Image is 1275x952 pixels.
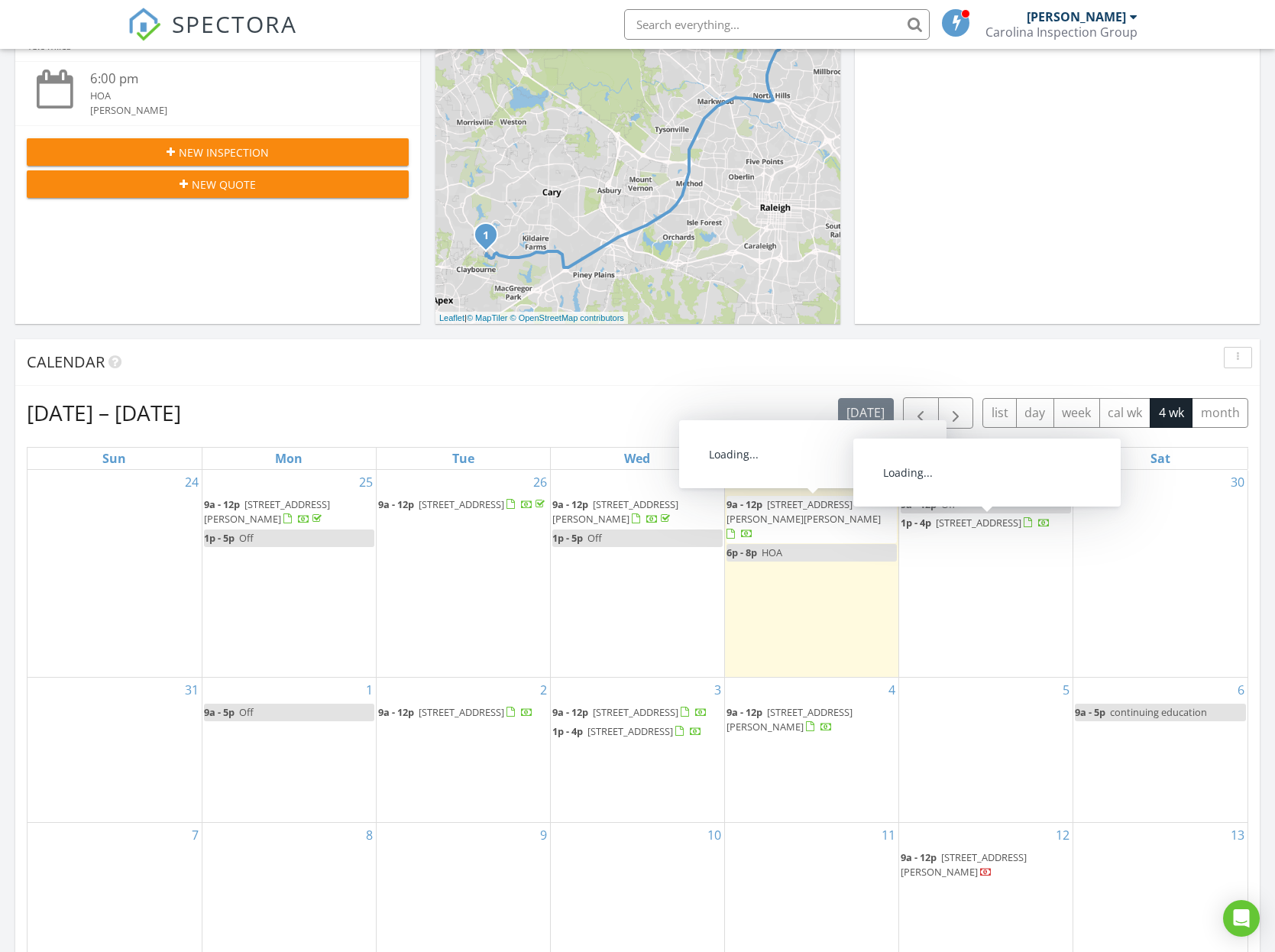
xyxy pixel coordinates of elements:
div: [PERSON_NAME] [1027,9,1126,24]
a: 9a - 12p [STREET_ADDRESS][PERSON_NAME] [204,496,374,529]
a: Go to September 8, 2025 [363,823,376,847]
span: 9a - 12p [204,497,240,511]
a: Go to August 26, 2025 [530,470,550,494]
td: Go to August 31, 2025 [28,677,202,822]
a: © MapTiler [467,313,508,322]
button: Previous [903,397,939,429]
span: HOA [762,546,782,559]
span: [STREET_ADDRESS] [936,516,1021,529]
a: Go to September 10, 2025 [704,823,724,847]
a: Go to September 5, 2025 [1060,678,1073,702]
td: Go to September 4, 2025 [725,677,899,822]
button: week [1053,398,1100,428]
div: | [435,312,628,325]
a: 9a - 12p [STREET_ADDRESS][PERSON_NAME] [726,704,897,737]
span: Off [239,531,254,545]
a: Go to September 3, 2025 [711,678,724,702]
a: Go to August 27, 2025 [704,470,724,494]
td: Go to September 3, 2025 [550,677,724,822]
span: Calendar [27,351,105,372]
a: 9a - 12p [STREET_ADDRESS][PERSON_NAME] [901,849,1071,882]
a: 1p - 4p [STREET_ADDRESS] [901,516,1050,529]
span: Off [239,705,254,719]
a: 9a - 12p [STREET_ADDRESS] [378,705,533,719]
span: Off [587,531,602,545]
span: [STREET_ADDRESS] [587,724,673,738]
a: Go to August 25, 2025 [356,470,376,494]
span: [STREET_ADDRESS][PERSON_NAME] [726,705,853,733]
a: Go to August 31, 2025 [182,678,202,702]
span: 9a - 12p [726,705,762,719]
a: 1p - 4p [STREET_ADDRESS] [552,723,723,741]
a: Go to September 13, 2025 [1228,823,1247,847]
span: 1p - 4p [552,724,583,738]
td: Go to September 6, 2025 [1073,677,1247,822]
button: day [1016,398,1054,428]
td: Go to September 1, 2025 [202,677,376,822]
a: 9a - 12p [STREET_ADDRESS] [378,704,549,722]
span: [STREET_ADDRESS] [419,705,504,719]
span: [STREET_ADDRESS] [593,705,678,719]
a: Sunday [99,448,129,469]
a: SPECTORA [128,21,297,53]
span: 9a - 12p [552,705,588,719]
a: Go to September 11, 2025 [879,823,898,847]
a: 9a - 12p [STREET_ADDRESS][PERSON_NAME] [552,496,723,529]
a: Wednesday [621,448,653,469]
a: 9a - 12p [STREET_ADDRESS][PERSON_NAME][PERSON_NAME] [726,496,897,544]
a: Go to September 12, 2025 [1053,823,1073,847]
span: 6p - 8p [726,546,757,559]
button: cal wk [1099,398,1151,428]
td: Go to August 29, 2025 [899,470,1073,677]
span: 9a - 12p [901,497,937,511]
button: Next [938,397,974,429]
div: 111 McDole Cir, Cary, NC 27511 [486,235,495,244]
td: Go to August 27, 2025 [550,470,724,677]
a: 9a - 12p [STREET_ADDRESS][PERSON_NAME] [204,497,330,526]
div: 6:00 pm [90,70,377,89]
button: list [982,398,1017,428]
span: New Quote [192,176,256,193]
span: 9a - 12p [552,497,588,511]
button: [DATE] [838,398,894,428]
td: Go to August 30, 2025 [1073,470,1247,677]
span: New Inspection [179,144,269,160]
button: New Inspection [27,138,409,166]
a: Saturday [1147,448,1173,469]
span: [STREET_ADDRESS][PERSON_NAME] [204,497,330,526]
td: Go to September 2, 2025 [376,677,550,822]
span: 9a - 12p [378,705,414,719]
a: Friday [975,448,997,469]
a: Go to September 6, 2025 [1235,678,1247,702]
input: Search everything... [624,9,930,40]
td: Go to August 28, 2025 [725,470,899,677]
a: Leaflet [439,313,464,322]
td: Go to August 24, 2025 [28,470,202,677]
div: HOA [90,89,377,103]
a: © OpenStreetMap contributors [510,313,624,322]
td: Go to September 5, 2025 [899,677,1073,822]
a: 9a - 12p [STREET_ADDRESS] [378,497,548,511]
span: SPECTORA [172,8,297,40]
div: Open Intercom Messenger [1223,900,1260,937]
a: 9a - 12p [STREET_ADDRESS] [378,496,549,514]
a: Go to August 30, 2025 [1228,470,1247,494]
td: Go to August 26, 2025 [376,470,550,677]
a: Go to September 2, 2025 [537,678,550,702]
a: 1p - 4p [STREET_ADDRESS] [901,514,1071,533]
a: 9a - 12p [STREET_ADDRESS][PERSON_NAME] [726,705,853,733]
a: 9a - 12p [STREET_ADDRESS][PERSON_NAME] [552,497,678,526]
a: Monday [272,448,306,469]
span: 9a - 5p [204,705,235,719]
span: 1p - 4p [901,516,931,529]
a: Go to August 28, 2025 [879,470,898,494]
a: Go to September 7, 2025 [189,823,202,847]
span: 9a - 12p [901,850,937,864]
div: [PERSON_NAME] [90,103,377,118]
a: 9a - 12p [STREET_ADDRESS][PERSON_NAME] [901,850,1027,879]
button: 4 wk [1150,398,1192,428]
span: 9a - 5p [1075,705,1105,719]
a: Go to September 4, 2025 [885,678,898,702]
span: 1p - 5p [552,531,583,545]
span: [STREET_ADDRESS] [419,497,504,511]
